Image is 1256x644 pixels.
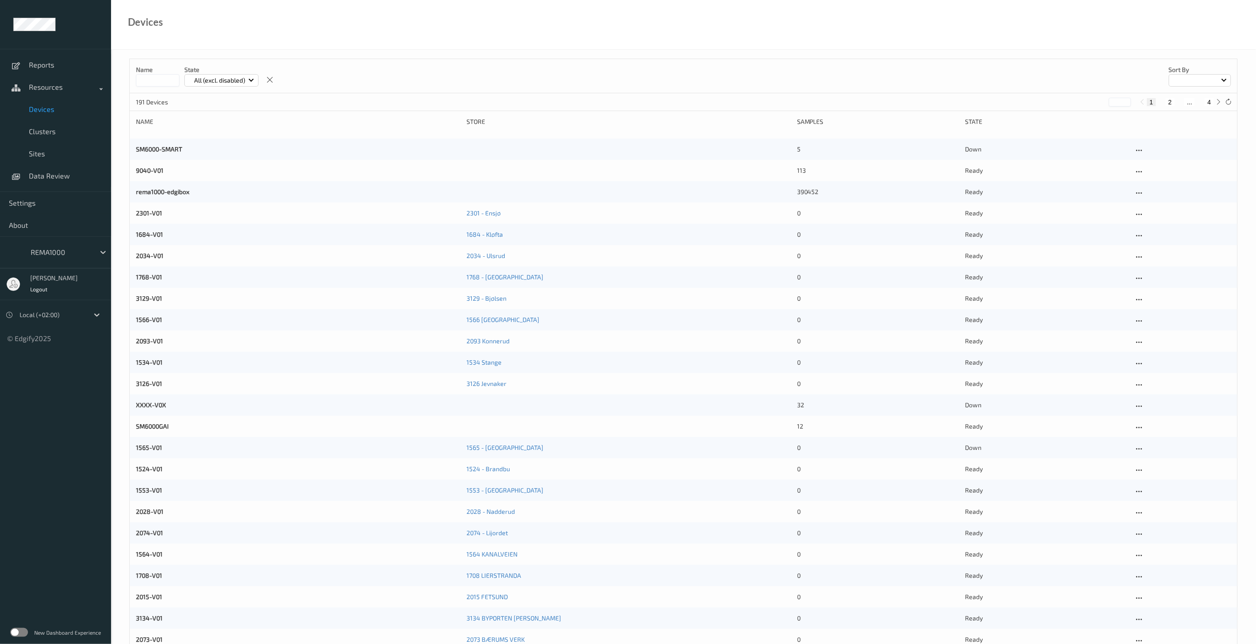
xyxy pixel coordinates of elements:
a: 2093-V01 [136,337,163,345]
div: 0 [797,337,959,346]
p: ready [965,315,1128,324]
a: SM6000-SMART [136,145,182,153]
div: 0 [797,273,959,282]
div: Samples [797,117,959,126]
button: 4 [1205,98,1214,106]
div: 113 [797,166,959,175]
p: down [965,145,1128,154]
a: 2073-V01 [136,636,163,643]
a: 2073 BÆRUMS VERK [467,636,525,643]
p: ready [965,358,1128,367]
p: ready [965,379,1128,388]
p: ready [965,251,1128,260]
p: ready [965,635,1128,644]
p: ready [965,550,1128,559]
a: 1566 [GEOGRAPHIC_DATA] [467,316,539,323]
p: ready [965,166,1128,175]
p: ready [965,507,1128,516]
div: 0 [797,507,959,516]
div: 0 [797,443,959,452]
p: State [184,65,259,74]
a: 1768 - [GEOGRAPHIC_DATA] [467,273,543,281]
a: 1524 - Brandbu [467,465,510,473]
a: 9040-V01 [136,167,163,174]
a: 2015 FETSUND [467,593,508,600]
div: 0 [797,315,959,324]
div: 0 [797,529,959,537]
div: 0 [797,230,959,239]
div: Devices [128,18,163,27]
p: ready [965,422,1128,431]
p: ready [965,529,1128,537]
a: 2015-V01 [136,593,162,600]
p: 191 Devices [136,98,203,107]
p: ready [965,273,1128,282]
a: 1684 - Kløfta [467,231,503,238]
a: 1564 KANALVEIEN [467,550,518,558]
a: 3129-V01 [136,294,162,302]
a: 2301-V01 [136,209,162,217]
a: 1553-V01 [136,486,162,494]
a: 2034-V01 [136,252,163,259]
div: 0 [797,209,959,218]
p: ready [965,614,1128,623]
div: 0 [797,614,959,623]
div: 0 [797,251,959,260]
div: 0 [797,358,959,367]
div: 0 [797,550,959,559]
div: Store [467,117,791,126]
p: down [965,443,1128,452]
a: 1565-V01 [136,444,162,451]
p: down [965,401,1128,409]
button: ... [1184,98,1195,106]
a: 2093 Konnerud [467,337,510,345]
div: 32 [797,401,959,409]
a: 1708 LIERSTRANDA [467,572,521,579]
p: ready [965,294,1128,303]
p: ready [965,187,1128,196]
a: 1768-V01 [136,273,162,281]
a: 2034 - Ulsrud [467,252,505,259]
p: ready [965,337,1128,346]
div: 12 [797,422,959,431]
div: State [965,117,1128,126]
a: 1534-V01 [136,358,163,366]
a: 1708-V01 [136,572,162,579]
p: ready [965,230,1128,239]
div: 0 [797,592,959,601]
button: 1 [1147,98,1156,106]
a: 3129 - Bjølsen [467,294,506,302]
div: Name [136,117,460,126]
a: 3126-V01 [136,380,162,387]
a: 2028-V01 [136,508,163,515]
a: 3134-V01 [136,614,163,622]
a: 2074 - Lijordet [467,529,508,537]
div: 0 [797,465,959,473]
a: 2028 - Nadderud [467,508,515,515]
a: 1684-V01 [136,231,163,238]
a: 1564-V01 [136,550,163,558]
a: SM6000GAI [136,422,169,430]
div: 0 [797,486,959,495]
a: 1565 - [GEOGRAPHIC_DATA] [467,444,543,451]
a: 3134 BYPORTEN [PERSON_NAME] [467,614,561,622]
a: 1553 - [GEOGRAPHIC_DATA] [467,486,543,494]
a: 2074-V01 [136,529,163,537]
p: All (excl. disabled) [191,76,248,85]
div: 0 [797,294,959,303]
div: 390452 [797,187,959,196]
p: ready [965,592,1128,601]
div: 0 [797,379,959,388]
p: ready [965,209,1128,218]
p: Name [136,65,179,74]
a: 3126 Jevnaker [467,380,506,387]
p: ready [965,571,1128,580]
a: XXXX-V0X [136,401,166,409]
button: 2 [1166,98,1175,106]
p: ready [965,465,1128,473]
div: 0 [797,635,959,644]
a: 1566-V01 [136,316,162,323]
a: rema1000-edgibox [136,188,189,195]
a: 1524-V01 [136,465,163,473]
div: 0 [797,571,959,580]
